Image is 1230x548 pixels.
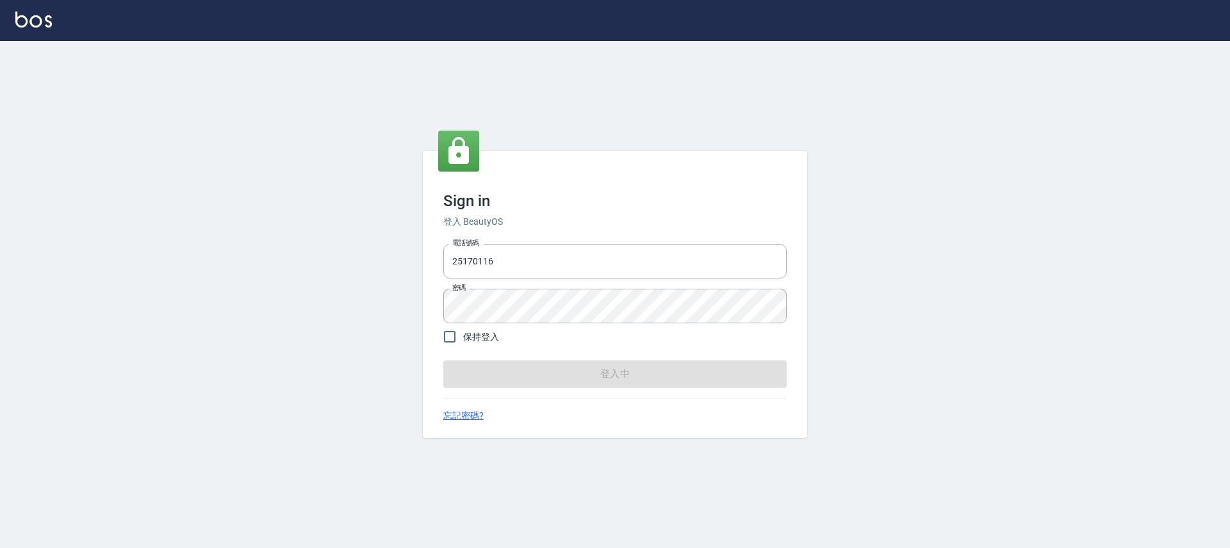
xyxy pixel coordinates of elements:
a: 忘記密碼? [443,409,484,423]
label: 電話號碼 [452,238,479,248]
img: Logo [15,12,52,28]
span: 保持登入 [463,330,499,344]
h6: 登入 BeautyOS [443,215,787,229]
h3: Sign in [443,192,787,210]
label: 密碼 [452,283,466,293]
